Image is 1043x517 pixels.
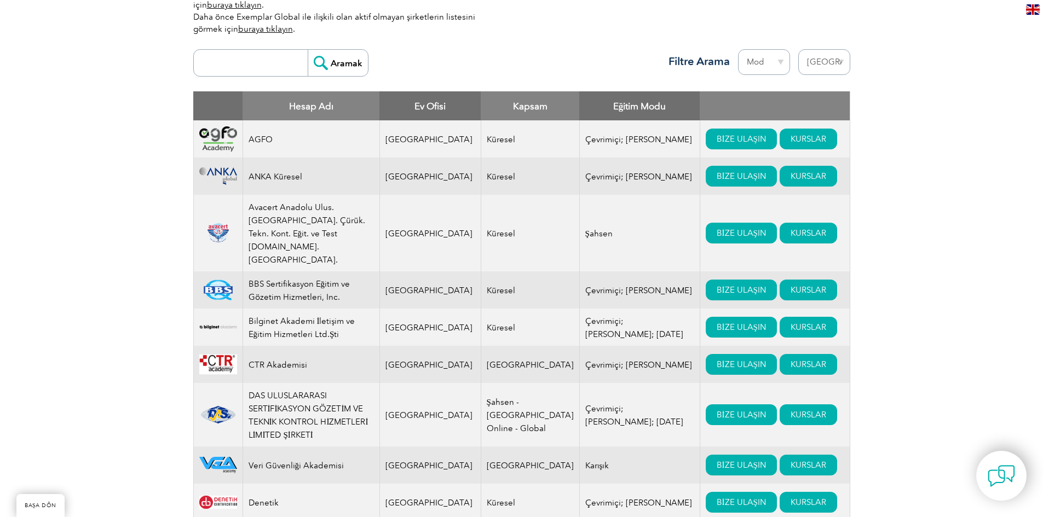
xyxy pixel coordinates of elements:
font: BİZE ULAŞIN [717,322,766,332]
img: 2712ab11-b677-ec11-8d20-002248183cf6-logo.png [199,457,237,473]
font: Denetik [249,498,279,508]
font: Şahsen [585,229,613,239]
font: Daha önce Exemplar Global ile ilişkili olan aktif olmayan şirketlerin listesini görmek için [193,12,476,34]
font: CTR Akademisi [249,360,307,370]
th: : Sütunları artan düzende sıralamak için etkinleştirin [700,91,850,120]
font: DAS ULUSLARARASI SERTİFİKASYON GÖZETİM VE TEKNİK KONTROL HİZMETLERİ LİMİTED ŞİRKETİ [249,391,368,440]
font: Ev Ofisi [414,101,446,112]
font: BBS Sertifikasyon Eğitim ve Gözetim Hizmetleri, Inc. [249,279,350,302]
a: BİZE ULAŞIN [706,455,777,475]
a: BİZE ULAŞIN [706,404,777,425]
font: AGFO [249,135,273,144]
a: KURSLAR [780,354,837,375]
img: 387907cc-e628-eb11-a813-000d3a79722d-logo.jpg [199,496,237,509]
font: [GEOGRAPHIC_DATA] [385,135,472,144]
a: BİZE ULAŞIN [706,280,777,300]
img: contact-chat.png [988,462,1015,490]
font: [GEOGRAPHIC_DATA] [385,229,472,239]
font: BAŞA DÖN [25,502,56,509]
font: BİZE ULAŞIN [717,228,766,238]
font: Küresel [487,286,515,295]
a: KURSLAR [780,280,837,300]
font: Hesap Adı [289,101,333,112]
font: KURSLAR [791,497,826,507]
font: [GEOGRAPHIC_DATA] [385,461,472,470]
a: KURSLAR [780,455,837,475]
a: KURSLAR [780,166,837,187]
a: BİZE ULAŞIN [706,166,777,187]
font: Çevrimiçi; [PERSON_NAME] [585,286,692,295]
a: BİZE ULAŞIN [706,492,777,513]
font: Kapsam [513,101,548,112]
font: Avacert Anadolu Ulus. [GEOGRAPHIC_DATA]. Çürük. Tekn. Kont. Eğit. ve Test [DOMAIN_NAME]. [GEOGRAP... [249,202,365,265]
font: [GEOGRAPHIC_DATA] [385,172,472,182]
font: Bilginet Akademi İletişim ve Eğitim Hizmetleri Ltd.Şti [249,316,355,339]
font: KURSLAR [791,322,826,332]
font: Eğitim Modu [613,101,666,112]
font: Çevrimiçi; [PERSON_NAME] [585,172,692,182]
font: Küresel [487,498,515,508]
a: BİZE ULAŞIN [706,129,777,149]
a: KURSLAR [780,404,837,425]
a: BİZE ULAŞIN [706,354,777,375]
font: BİZE ULAŞIN [717,410,766,420]
img: 1ae26fad-5735-ef11-a316-002248972526-logo.png [199,405,237,425]
font: BİZE ULAŞIN [717,460,766,470]
a: KURSLAR [780,492,837,513]
font: KURSLAR [791,285,826,295]
a: KURSLAR [780,317,837,338]
img: 2d900779-188b-ea11-a811-000d3ae11abd-logo.png [199,126,237,152]
font: . [293,24,295,34]
font: KURSLAR [791,171,826,181]
input: Aramak [308,50,368,76]
font: BİZE ULAŞIN [717,134,766,144]
font: KURSLAR [791,410,826,420]
a: KURSLAR [780,223,837,243]
font: Küresel [487,172,515,182]
img: a1985bb7-a6fe-eb11-94ef-002248181dbe-logo.png [199,317,237,338]
img: en [1026,4,1040,15]
th: Hesap Adı: Sütunları azalan şekilde sıralamak için etkinleştirin [243,91,379,120]
font: Çevrimiçi; [PERSON_NAME]; [DATE] [585,316,683,339]
th: Ev Ofisi: Sütunları artan sırada sıralamak için etkinleştirin [379,91,481,120]
font: BİZE ULAŞIN [717,359,766,369]
a: BİZE ULAŞIN [706,317,777,338]
font: [GEOGRAPHIC_DATA] [487,461,574,470]
font: [GEOGRAPHIC_DATA] [385,410,472,420]
th: Kapsam: Sütunları artan düzende sıralamak için etkinleştirin [481,91,579,120]
font: Çevrimiçi; [PERSON_NAME] [585,135,692,144]
font: [GEOGRAPHIC_DATA] [385,498,472,508]
font: BİZE ULAŞIN [717,285,766,295]
img: 81a8cf56-15af-ea11-a812-000d3a79722d-logo.png [199,280,237,300]
font: Çevrimiçi; [PERSON_NAME]; [DATE] [585,404,683,427]
font: Karışık [585,461,609,470]
th: Eğitim Modu: Sütunları artan düzende sıralamak için etkinleştirin [579,91,700,120]
font: ANKA Küresel [249,172,302,182]
font: BİZE ULAŞIN [717,171,766,181]
font: Küresel [487,229,515,239]
font: KURSLAR [791,134,826,144]
img: da24547b-a6e0-e911-a812-000d3a795b83-logo.png [199,354,237,375]
font: Küresel [487,135,515,144]
font: Şahsen - [GEOGRAPHIC_DATA] Online - Global [487,397,574,433]
font: KURSLAR [791,228,826,238]
font: Çevrimiçi; [PERSON_NAME] [585,498,692,508]
font: KURSLAR [791,460,826,470]
font: Çevrimiçi; [PERSON_NAME] [585,360,692,370]
font: Küresel [487,323,515,333]
font: [GEOGRAPHIC_DATA] [385,360,472,370]
font: KURSLAR [791,359,826,369]
font: [GEOGRAPHIC_DATA] [487,360,574,370]
img: 815efeab-5b6f-eb11-a812-00224815377e-logo.png [199,223,237,243]
font: [GEOGRAPHIC_DATA] [385,323,472,333]
a: buraya tıklayın [238,24,293,34]
font: Filtre Arama [669,55,730,68]
a: BİZE ULAŞIN [706,223,777,243]
a: BAŞA DÖN [16,494,65,517]
img: c09c33f4-f3a0-ea11-a812-000d3ae11abd-logo.png [199,167,237,185]
a: KURSLAR [780,129,837,149]
font: [GEOGRAPHIC_DATA] [385,286,472,295]
font: BİZE ULAŞIN [717,497,766,507]
font: Veri Güvenliği Akademisi [249,461,344,470]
